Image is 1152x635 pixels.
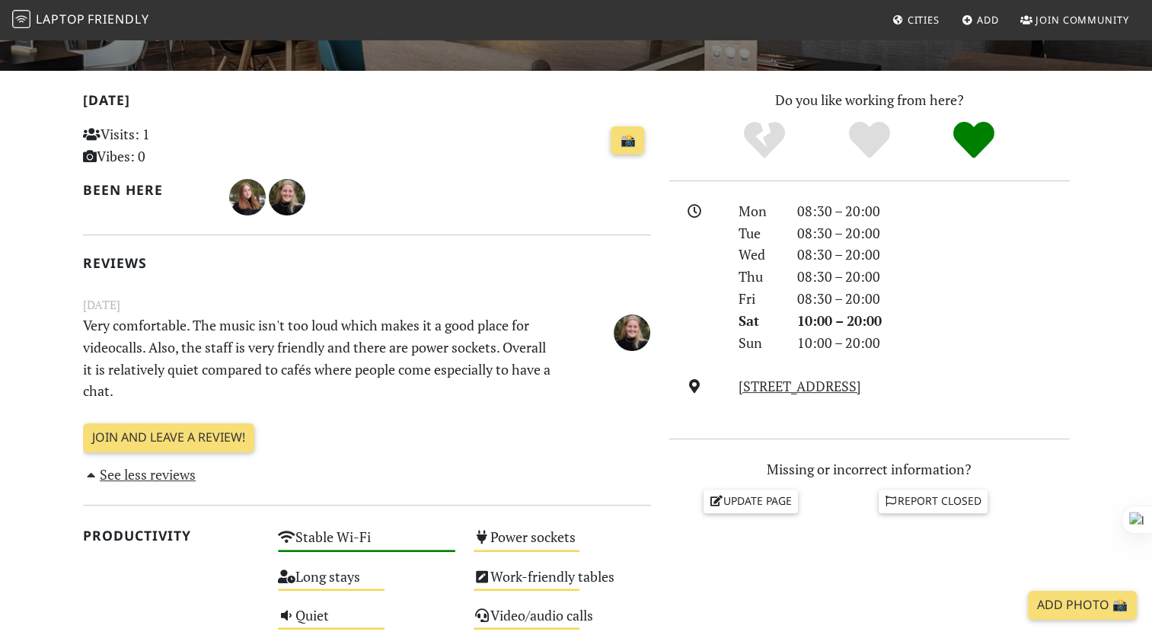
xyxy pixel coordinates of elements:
span: Hilde Bakken [229,187,269,205]
div: Power sockets [464,525,660,563]
div: Thu [729,266,787,288]
div: 10:00 – 20:00 [788,332,1079,354]
div: No [712,120,817,161]
a: 📸 [611,126,644,155]
div: Definitely! [921,120,1026,161]
img: 2358-mariken.jpg [269,179,305,215]
div: Wed [729,244,787,266]
h2: [DATE] [83,92,651,114]
h2: Productivity [83,528,260,544]
a: Report closed [879,490,988,512]
span: Mariken Balk [614,321,650,340]
p: Very comfortable. The music isn't too loud which makes it a good place for videocalls. Also, the ... [74,314,563,402]
img: 6862-hilde.jpg [229,179,266,215]
a: [STREET_ADDRESS] [739,377,861,395]
h2: Reviews [83,255,651,271]
a: Join Community [1014,6,1135,34]
div: Mon [729,200,787,222]
a: Add [956,6,1005,34]
p: Missing or incorrect information? [669,458,1070,480]
div: Tue [729,222,787,244]
div: 10:00 – 20:00 [788,310,1079,332]
div: 08:30 – 20:00 [788,200,1079,222]
span: Friendly [88,11,148,27]
a: Cities [886,6,946,34]
div: 08:30 – 20:00 [788,266,1079,288]
span: Mariken Balk [269,187,305,205]
span: Add [977,13,999,27]
span: Cities [908,13,940,27]
img: 2358-mariken.jpg [614,314,650,351]
a: See less reviews [83,465,196,483]
div: Work-friendly tables [464,564,660,603]
div: 08:30 – 20:00 [788,222,1079,244]
img: LaptopFriendly [12,10,30,28]
div: Yes [817,120,922,161]
div: 08:30 – 20:00 [788,244,1079,266]
span: Laptop [36,11,85,27]
div: Sun [729,332,787,354]
div: Fri [729,288,787,310]
p: Visits: 1 Vibes: 0 [83,123,260,168]
a: Join and leave a review! [83,423,254,452]
p: Do you like working from here? [669,89,1070,111]
div: Long stays [269,564,464,603]
div: Sat [729,310,787,332]
div: Stable Wi-Fi [269,525,464,563]
h1: Foxford [83,17,279,46]
h2: Been here [83,182,212,198]
small: [DATE] [74,295,660,314]
a: LaptopFriendly LaptopFriendly [12,7,149,34]
div: 08:30 – 20:00 [788,288,1079,310]
span: Join Community [1036,13,1129,27]
a: Update page [704,490,798,512]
